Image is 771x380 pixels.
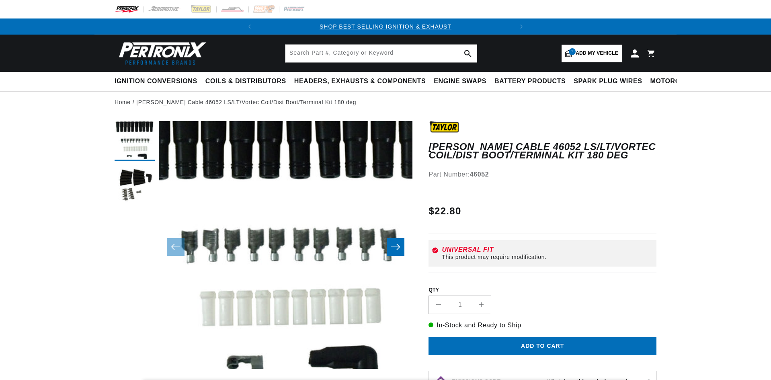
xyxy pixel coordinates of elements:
media-gallery: Gallery Viewer [115,121,412,373]
button: search button [459,45,477,62]
label: QTY [429,287,656,294]
nav: breadcrumbs [115,98,656,107]
slideshow-component: Translation missing: en.sections.announcements.announcement_bar [94,18,677,35]
span: Engine Swaps [434,77,486,86]
img: Pertronix [115,39,207,67]
button: Load image 2 in gallery view [115,165,155,205]
div: This product may require modification. [442,254,653,260]
button: Translation missing: en.sections.announcements.previous_announcement [242,18,258,35]
span: Add my vehicle [576,49,618,57]
div: 1 of 2 [258,22,513,31]
summary: Engine Swaps [430,72,490,91]
h1: [PERSON_NAME] Cable 46052 LS/LT/Vortec Coil/Dist Boot/Terminal Kit 180 deg [429,143,656,159]
a: SHOP BEST SELLING IGNITION & EXHAUST [320,23,451,30]
a: Home [115,98,131,107]
a: 1Add my vehicle [562,45,622,62]
button: Slide left [167,238,185,256]
span: 1 [569,48,576,55]
span: Spark Plug Wires [574,77,642,86]
button: Load image 1 in gallery view [115,121,155,161]
span: Ignition Conversions [115,77,197,86]
button: Slide right [387,238,404,256]
input: Search Part #, Category or Keyword [285,45,477,62]
span: Motorcycle [650,77,698,86]
summary: Headers, Exhausts & Components [290,72,430,91]
summary: Spark Plug Wires [570,72,646,91]
div: Universal Fit [442,246,653,253]
div: Part Number: [429,169,656,180]
button: Add to cart [429,337,656,355]
p: In-Stock and Ready to Ship [429,320,656,331]
summary: Coils & Distributors [201,72,290,91]
summary: Battery Products [490,72,570,91]
span: Headers, Exhausts & Components [294,77,426,86]
button: Translation missing: en.sections.announcements.next_announcement [513,18,529,35]
summary: Motorcycle [646,72,702,91]
strong: 46052 [470,171,489,178]
div: Announcement [258,22,513,31]
span: Battery Products [494,77,566,86]
span: $22.80 [429,204,461,218]
summary: Ignition Conversions [115,72,201,91]
span: Coils & Distributors [205,77,286,86]
a: [PERSON_NAME] Cable 46052 LS/LT/Vortec Coil/Dist Boot/Terminal Kit 180 deg [136,98,356,107]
